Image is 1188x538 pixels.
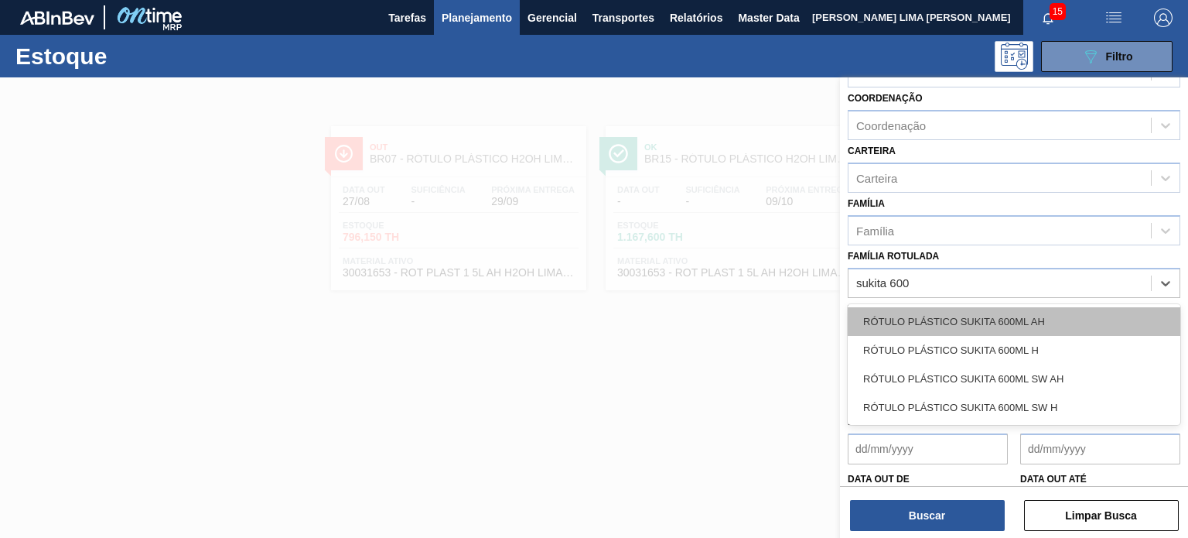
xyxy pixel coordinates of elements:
[848,198,885,209] label: Família
[592,9,654,27] span: Transportes
[848,393,1180,422] div: RÓTULO PLÁSTICO SUKITA 600ML SW H
[527,9,577,27] span: Gerencial
[20,11,94,25] img: TNhmsLtSVTkK8tSr43FrP2fwEKptu5GPRR3wAAAABJRU5ErkJggg==
[995,41,1033,72] div: Pogramando: nenhum usuário selecionado
[848,251,939,262] label: Família Rotulada
[856,171,897,184] div: Carteira
[738,9,799,27] span: Master Data
[1154,9,1173,27] img: Logout
[848,365,1180,393] div: RÓTULO PLÁSTICO SUKITA 600ML SW AH
[1106,50,1133,63] span: Filtro
[848,303,925,314] label: Material ativo
[848,474,910,485] label: Data out de
[856,119,926,132] div: Coordenação
[1050,3,1066,20] span: 15
[848,307,1180,336] div: RÓTULO PLÁSTICO SUKITA 600ML AH
[848,93,923,104] label: Coordenação
[1020,433,1180,464] input: dd/mm/yyyy
[856,224,894,237] div: Família
[15,47,237,65] h1: Estoque
[670,9,722,27] span: Relatórios
[442,9,512,27] span: Planejamento
[1104,9,1123,27] img: userActions
[848,146,896,156] label: Carteira
[1020,474,1087,485] label: Data out até
[1041,41,1173,72] button: Filtro
[848,336,1180,365] div: RÓTULO PLÁSTICO SUKITA 600ML H
[388,9,426,27] span: Tarefas
[1023,7,1073,29] button: Notificações
[848,433,1008,464] input: dd/mm/yyyy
